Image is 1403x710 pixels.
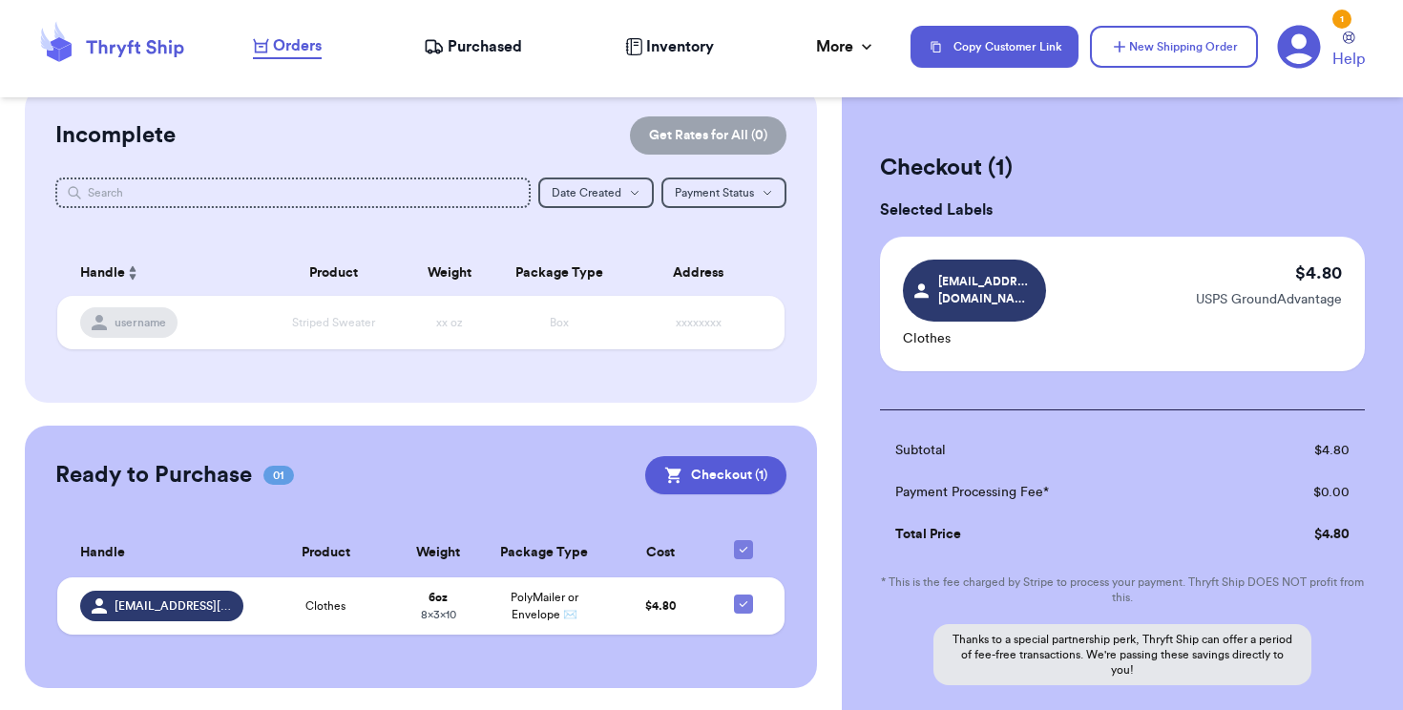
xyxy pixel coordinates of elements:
span: Payment Status [675,187,754,198]
span: Striped Sweater [292,317,375,328]
td: $ 4.80 [1236,429,1365,471]
button: Get Rates for All (0) [630,116,786,155]
th: Product [262,250,407,296]
h2: Incomplete [55,120,176,151]
span: Box [550,317,569,328]
span: $ 4.80 [645,600,676,612]
div: More [816,35,876,58]
a: Orders [253,34,322,59]
span: 01 [263,466,294,485]
p: * This is the fee charged by Stripe to process your payment. Thryft Ship DOES NOT profit from this. [880,574,1365,605]
button: Date Created [538,177,654,208]
span: Help [1332,48,1365,71]
p: Clothes [903,329,1046,348]
p: $ 4.80 [1295,260,1342,286]
input: Search [55,177,530,208]
button: Copy Customer Link [911,26,1078,68]
th: Product [255,529,396,577]
td: $ 0.00 [1236,471,1365,513]
span: Handle [80,263,125,283]
th: Weight [396,529,481,577]
th: Package Type [493,250,624,296]
span: xx oz [436,317,463,328]
a: Help [1332,31,1365,71]
th: Address [624,250,784,296]
button: New Shipping Order [1090,26,1258,68]
th: Cost [608,529,714,577]
span: username [115,315,166,330]
span: Clothes [305,598,346,614]
th: Package Type [481,529,608,577]
p: Thanks to a special partnership perk, Thryft Ship can offer a period of fee-free transactions. We... [933,624,1311,685]
button: Checkout (1) [645,456,786,494]
span: [EMAIL_ADDRESS][DOMAIN_NAME] [115,598,232,614]
h2: Ready to Purchase [55,460,252,491]
h2: Checkout ( 1 ) [880,153,1365,183]
span: Handle [80,543,125,563]
span: Purchased [448,35,522,58]
span: Orders [273,34,322,57]
a: 1 [1277,25,1321,69]
button: Payment Status [661,177,786,208]
td: Total Price [880,513,1236,555]
h3: Selected Labels [880,198,1365,221]
div: 1 [1332,10,1351,29]
td: Subtotal [880,429,1236,471]
td: Payment Processing Fee* [880,471,1236,513]
span: [EMAIL_ADDRESS][DOMAIN_NAME] [938,273,1029,307]
span: Date Created [552,187,621,198]
a: Inventory [625,35,714,58]
span: 8 x 3 x 10 [421,609,456,620]
a: Purchased [424,35,522,58]
strong: 6 oz [429,592,448,603]
p: USPS GroundAdvantage [1196,290,1342,309]
th: Weight [407,250,493,296]
span: Inventory [646,35,714,58]
button: Sort ascending [125,261,140,284]
span: PolyMailer or Envelope ✉️ [511,592,578,620]
td: $ 4.80 [1236,513,1365,555]
span: xxxxxxxx [676,317,722,328]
